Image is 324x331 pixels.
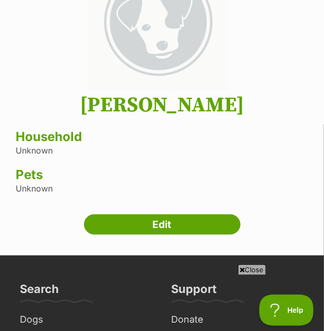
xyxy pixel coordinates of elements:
a: Edit [84,214,241,235]
span: Close [238,264,266,275]
h3: Household [16,130,308,144]
h1: [PERSON_NAME] [16,93,308,117]
div: Unknown Unknown [16,93,308,194]
h3: Pets [16,168,308,182]
iframe: Help Scout Beacon - Open [259,295,314,326]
